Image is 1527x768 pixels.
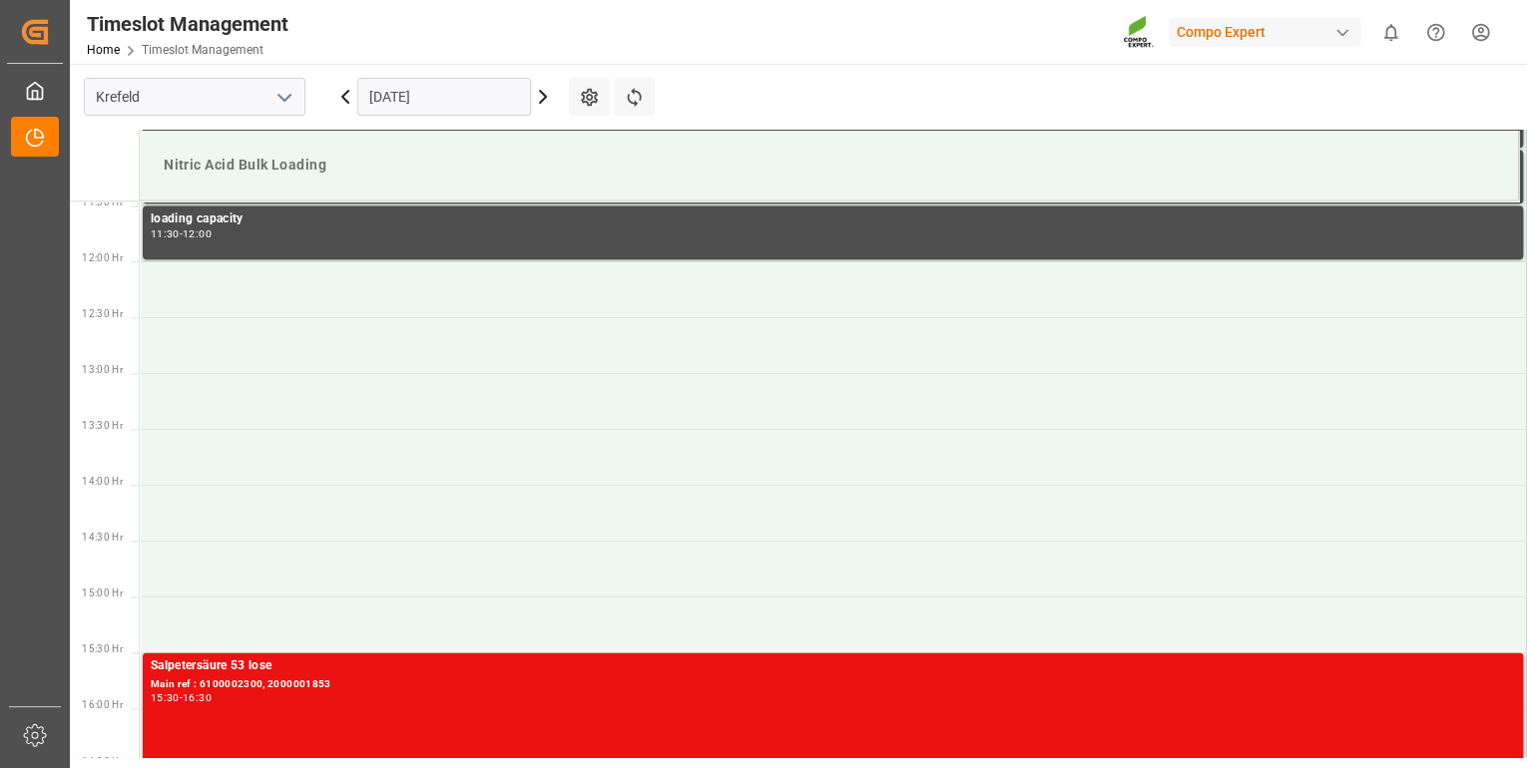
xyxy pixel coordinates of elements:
[183,229,212,238] div: 12:00
[87,43,120,57] a: Home
[82,643,123,654] span: 15:30 Hr
[82,587,123,598] span: 15:00 Hr
[151,229,180,238] div: 11:30
[82,308,123,319] span: 12:30 Hr
[82,476,123,487] span: 14:00 Hr
[151,676,1515,693] div: Main ref : 6100002300, 2000001853
[151,693,180,702] div: 15:30
[82,755,123,766] span: 16:30 Hr
[87,9,288,39] div: Timeslot Management
[1368,10,1413,55] button: show 0 new notifications
[1169,18,1360,47] div: Compo Expert
[84,78,305,116] input: Type to search/select
[156,147,1502,184] div: Nitric Acid Bulk Loading
[82,532,123,543] span: 14:30 Hr
[180,693,183,702] div: -
[1413,10,1458,55] button: Help Center
[82,196,123,207] span: 11:30 Hr
[151,209,1515,229] div: loading capacity
[82,364,123,375] span: 13:00 Hr
[357,78,531,116] input: DD.MM.YYYY
[1123,15,1155,50] img: Screenshot%202023-09-29%20at%2010.02.21.png_1712312052.png
[151,656,1515,676] div: Salpetersäure 53 lose
[82,420,123,431] span: 13:30 Hr
[82,252,123,263] span: 12:00 Hr
[82,699,123,710] span: 16:00 Hr
[268,82,298,113] button: open menu
[183,693,212,702] div: 16:30
[1169,13,1368,51] button: Compo Expert
[180,229,183,238] div: -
